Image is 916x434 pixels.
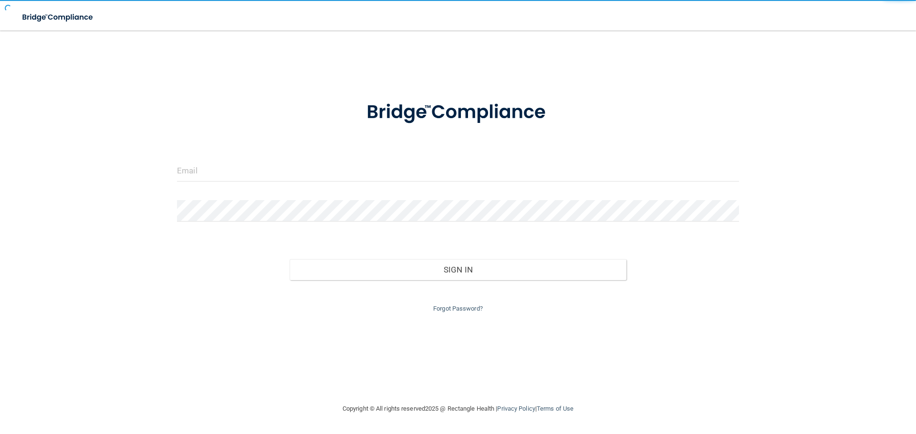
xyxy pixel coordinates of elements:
input: Email [177,160,739,182]
a: Terms of Use [537,405,573,412]
button: Sign In [290,259,627,280]
a: Forgot Password? [433,305,483,312]
a: Privacy Policy [497,405,535,412]
div: Copyright © All rights reserved 2025 @ Rectangle Health | | [284,394,632,424]
img: bridge_compliance_login_screen.278c3ca4.svg [347,88,569,137]
img: bridge_compliance_login_screen.278c3ca4.svg [14,8,102,27]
